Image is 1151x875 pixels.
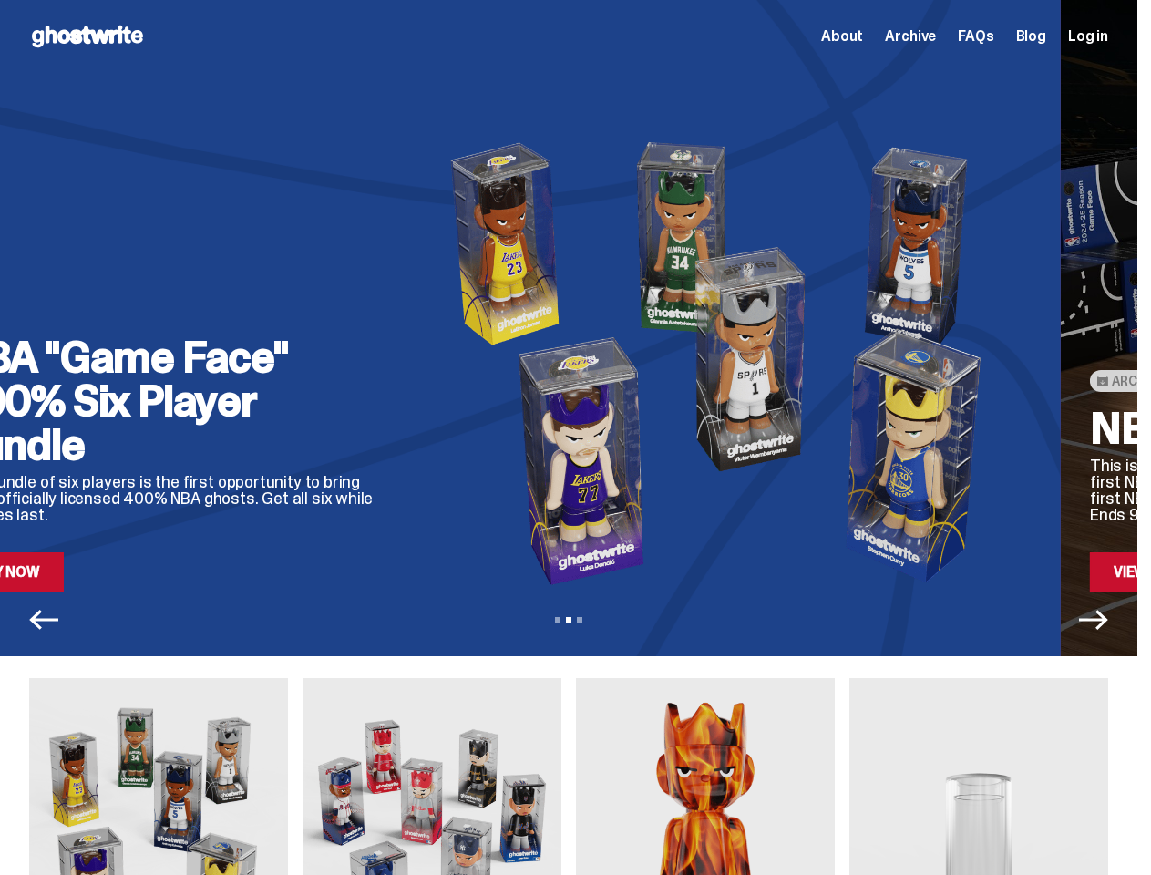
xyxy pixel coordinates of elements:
a: Blog [1016,29,1046,44]
a: Archive [885,29,936,44]
button: View slide 1 [555,617,560,623]
button: Next [1079,605,1108,634]
a: Log in [1068,29,1108,44]
button: View slide 3 [577,617,582,623]
img: NBA "Game Face" 400% Six Player Bundle [419,133,1032,592]
button: Previous [29,605,58,634]
a: FAQs [958,29,993,44]
a: About [821,29,863,44]
button: View slide 2 [566,617,571,623]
